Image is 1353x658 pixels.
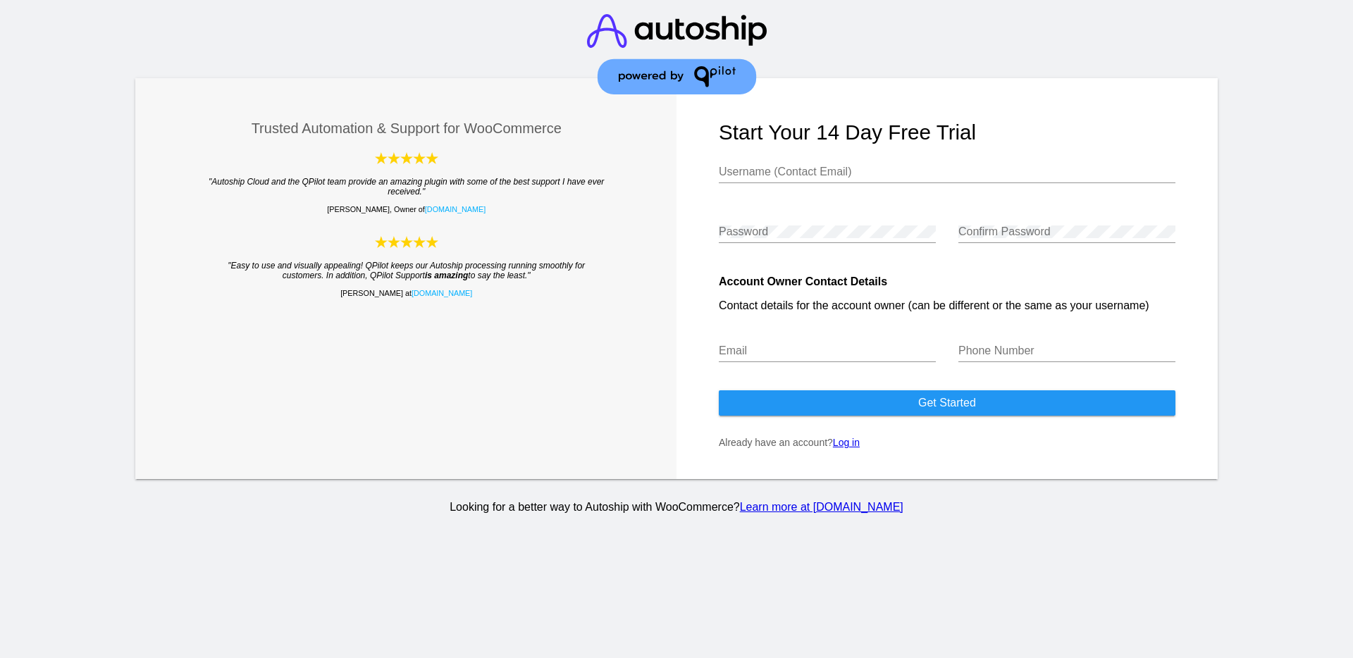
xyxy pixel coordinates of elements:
p: Looking for a better way to Autoship with WooCommerce? [133,501,1221,514]
a: Learn more at [DOMAIN_NAME] [740,501,903,513]
img: Autoship Cloud powered by QPilot [375,235,438,249]
blockquote: "Easy to use and visually appealing! QPilot keeps our Autoship processing running smoothly for cu... [206,261,607,280]
input: Username (Contact Email) [719,166,1175,178]
span: Get started [918,397,976,409]
p: [PERSON_NAME] at [178,289,635,297]
h1: Start your 14 day free trial [719,120,1175,144]
strong: is amazing [425,271,468,280]
p: [PERSON_NAME], Owner of [178,205,635,213]
strong: Account Owner Contact Details [719,275,887,287]
input: Email [719,344,936,357]
a: [DOMAIN_NAME] [425,205,486,213]
input: Phone Number [958,344,1175,357]
a: [DOMAIN_NAME] [412,289,472,297]
blockquote: "Autoship Cloud and the QPilot team provide an amazing plugin with some of the best support I hav... [206,177,607,197]
a: Log in [833,437,860,448]
button: Get started [719,390,1175,416]
p: Already have an account? [719,437,1175,448]
img: Autoship Cloud powered by QPilot [375,151,438,166]
p: Contact details for the account owner (can be different or the same as your username) [719,299,1175,312]
h3: Trusted Automation & Support for WooCommerce [178,120,635,137]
